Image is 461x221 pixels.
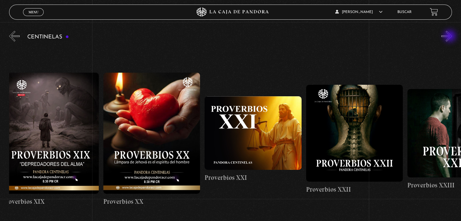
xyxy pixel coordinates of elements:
h4: Proverbios XX [103,197,200,206]
span: Menu [28,10,38,14]
a: Buscar [397,10,412,14]
h4: Proverbios XXII [306,185,403,194]
button: Next [441,31,452,41]
a: View your shopping cart [430,8,438,16]
h3: Centinelas [27,34,69,40]
span: Cerrar [26,15,41,19]
button: Previous [9,31,20,41]
span: [PERSON_NAME] [335,10,382,14]
h4: Proverbios XXI [205,173,301,183]
h4: Proverbios XIX [2,197,99,206]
